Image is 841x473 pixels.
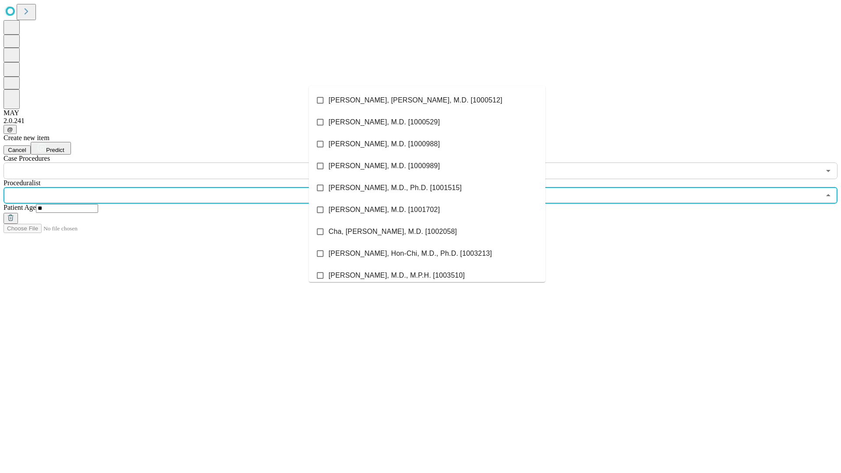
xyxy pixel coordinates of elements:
[4,179,40,187] span: Proceduralist
[329,205,440,215] span: [PERSON_NAME], M.D. [1001702]
[4,155,50,162] span: Scheduled Procedure
[4,134,49,141] span: Create new item
[329,95,502,106] span: [PERSON_NAME], [PERSON_NAME], M.D. [1000512]
[7,126,13,133] span: @
[4,117,837,125] div: 2.0.241
[822,165,834,177] button: Open
[4,145,31,155] button: Cancel
[329,117,440,127] span: [PERSON_NAME], M.D. [1000529]
[329,270,465,281] span: [PERSON_NAME], M.D., M.P.H. [1003510]
[4,204,36,211] span: Patient Age
[329,161,440,171] span: [PERSON_NAME], M.D. [1000989]
[329,183,462,193] span: [PERSON_NAME], M.D., Ph.D. [1001515]
[4,125,17,134] button: @
[46,147,64,153] span: Predict
[31,142,71,155] button: Predict
[329,226,457,237] span: Cha, [PERSON_NAME], M.D. [1002058]
[8,147,26,153] span: Cancel
[4,109,837,117] div: MAY
[822,189,834,201] button: Close
[329,139,440,149] span: [PERSON_NAME], M.D. [1000988]
[329,248,492,259] span: [PERSON_NAME], Hon-Chi, M.D., Ph.D. [1003213]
